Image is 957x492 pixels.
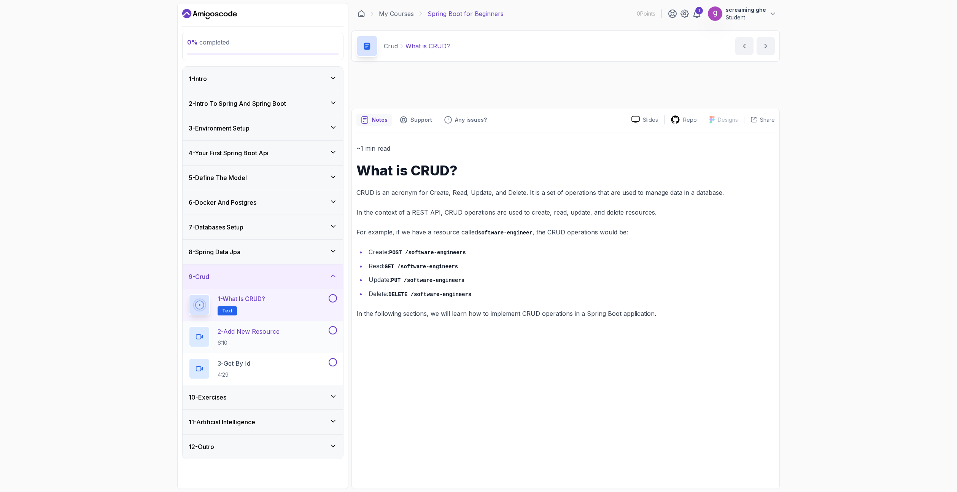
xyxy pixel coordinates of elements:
button: 10-Exercises [183,385,343,409]
p: What is CRUD? [405,41,450,51]
li: Delete: [366,288,775,299]
h1: What is CRUD? [356,163,775,178]
p: Repo [683,116,697,124]
h3: 12 - Outro [189,442,214,451]
p: 4:29 [218,371,250,379]
h3: 11 - Artificial Intelligence [189,417,255,427]
h3: 1 - Intro [189,74,207,83]
h3: 4 - Your First Spring Boot Api [189,148,269,158]
a: Slides [625,116,664,124]
p: Slides [643,116,658,124]
p: Student [726,14,766,21]
p: Any issues? [455,116,487,124]
h3: 9 - Crud [189,272,209,281]
button: 3-Environment Setup [183,116,343,140]
code: software-engineer [478,230,533,236]
span: 0 % [187,38,198,46]
p: 3 - Get By Id [218,359,250,368]
a: Repo [664,115,703,124]
button: 6-Docker And Postgres [183,190,343,215]
p: For example, if we have a resource called , the CRUD operations would be: [356,227,775,238]
span: Text [222,308,232,314]
button: 4-Your First Spring Boot Api [183,141,343,165]
a: Dashboard [358,10,365,18]
p: Support [410,116,432,124]
img: user profile image [708,6,722,21]
h3: 7 - Databases Setup [189,223,243,232]
p: Crud [384,41,398,51]
button: Feedback button [440,114,491,126]
code: PUT /software-engineers [391,277,464,283]
button: 5-Define The Model [183,166,343,190]
h3: 8 - Spring Data Jpa [189,247,240,256]
button: previous content [735,37,754,55]
li: Update: [366,274,775,285]
button: 9-Crud [183,264,343,289]
button: 3-Get By Id4:29 [189,358,337,379]
a: My Courses [379,9,414,18]
button: 7-Databases Setup [183,215,343,239]
a: Dashboard [182,8,237,20]
button: Support button [395,114,437,126]
h3: 3 - Environment Setup [189,124,250,133]
p: 6:10 [218,339,280,347]
p: 1 - What is CRUD? [218,294,265,303]
code: GET /software-engineers [385,264,458,270]
p: In the following sections, we will learn how to implement CRUD operations in a Spring Boot applic... [356,308,775,319]
button: 12-Outro [183,435,343,459]
li: Create: [366,247,775,258]
p: Share [760,116,775,124]
h3: 5 - Define The Model [189,173,247,182]
p: ~1 min read [356,143,775,154]
a: 1 [692,9,701,18]
h3: 10 - Exercises [189,393,226,402]
button: 2-Intro To Spring And Spring Boot [183,91,343,116]
button: Share [744,116,775,124]
li: Read: [366,261,775,272]
p: CRUD is an acronym for Create, Read, Update, and Delete. It is a set of operations that are used ... [356,187,775,198]
button: 2-Add New Resource6:10 [189,326,337,347]
p: Designs [718,116,738,124]
h3: 6 - Docker And Postgres [189,198,256,207]
div: 1 [695,7,703,14]
button: user profile imagescreaming gheStudent [707,6,777,21]
p: In the context of a REST API, CRUD operations are used to create, read, update, and delete resour... [356,207,775,218]
button: next content [757,37,775,55]
span: completed [187,38,229,46]
button: notes button [356,114,392,126]
button: 11-Artificial Intelligence [183,410,343,434]
code: POST /software-engineers [389,250,466,256]
p: Notes [372,116,388,124]
button: 1-Intro [183,67,343,91]
code: DELETE /software-engineers [388,291,471,298]
p: Spring Boot for Beginners [428,9,504,18]
button: 1-What is CRUD?Text [189,294,337,315]
p: 2 - Add New Resource [218,327,280,336]
h3: 2 - Intro To Spring And Spring Boot [189,99,286,108]
p: screaming ghe [726,6,766,14]
button: 8-Spring Data Jpa [183,240,343,264]
p: 0 Points [637,10,655,18]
